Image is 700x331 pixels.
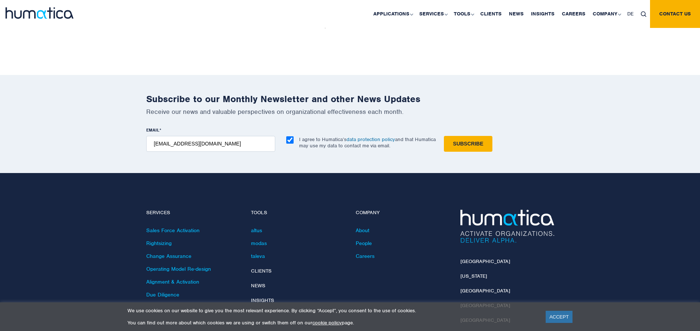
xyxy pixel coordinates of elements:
[146,127,159,133] span: EMAIL
[460,258,510,265] a: [GEOGRAPHIC_DATA]
[444,136,492,152] input: Subscribe
[312,320,342,326] a: cookie policy
[251,240,267,247] a: modas
[347,136,395,143] a: data protection policy
[146,278,199,285] a: Alignment & Activation
[128,320,536,326] p: You can find out more about which cookies we are using or switch them off on our page.
[146,136,275,152] input: name@company.com
[356,227,369,234] a: About
[146,93,554,105] h2: Subscribe to our Monthly Newsletter and other News Updates
[251,210,345,216] h4: Tools
[251,268,272,274] a: Clients
[356,240,372,247] a: People
[356,253,374,259] a: Careers
[6,7,73,19] img: logo
[460,288,510,294] a: [GEOGRAPHIC_DATA]
[299,136,436,149] p: I agree to Humatica’s and that Humatica may use my data to contact me via email.
[146,253,191,259] a: Change Assurance
[641,11,646,17] img: search_icon
[128,307,536,314] p: We use cookies on our website to give you the most relevant experience. By clicking “Accept”, you...
[356,210,449,216] h4: Company
[146,210,240,216] h4: Services
[146,291,179,298] a: Due Diligence
[627,11,633,17] span: DE
[460,273,487,279] a: [US_STATE]
[251,253,265,259] a: taleva
[251,297,274,303] a: Insights
[546,311,572,323] a: ACCEPT
[251,283,265,289] a: News
[146,240,172,247] a: Rightsizing
[251,227,262,234] a: altus
[286,136,294,144] input: I agree to Humatica’sdata protection policyand that Humatica may use my data to contact me via em...
[460,210,554,243] img: Humatica
[146,108,554,116] p: Receive our news and valuable perspectives on organizational effectiveness each month.
[146,266,211,272] a: Operating Model Re-design
[146,227,200,234] a: Sales Force Activation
